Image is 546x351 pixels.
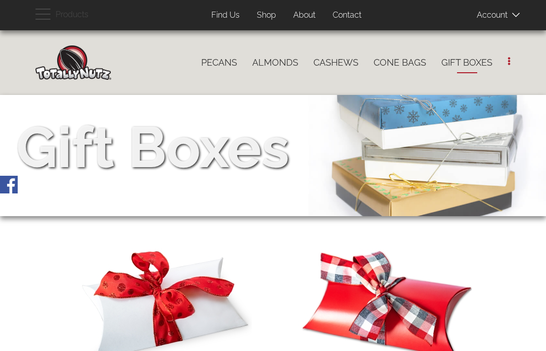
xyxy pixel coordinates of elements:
a: Cone Bags [366,52,434,73]
a: Almonds [245,52,306,73]
a: Cashews [306,52,366,73]
div: Gift Boxes [16,107,289,188]
img: Home [35,45,111,80]
a: Gift Boxes [434,52,500,73]
a: Find Us [204,6,247,25]
span: Products [56,8,88,22]
a: About [286,6,323,25]
a: Shop [249,6,284,25]
a: Pecans [194,52,245,73]
a: Contact [325,6,369,25]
